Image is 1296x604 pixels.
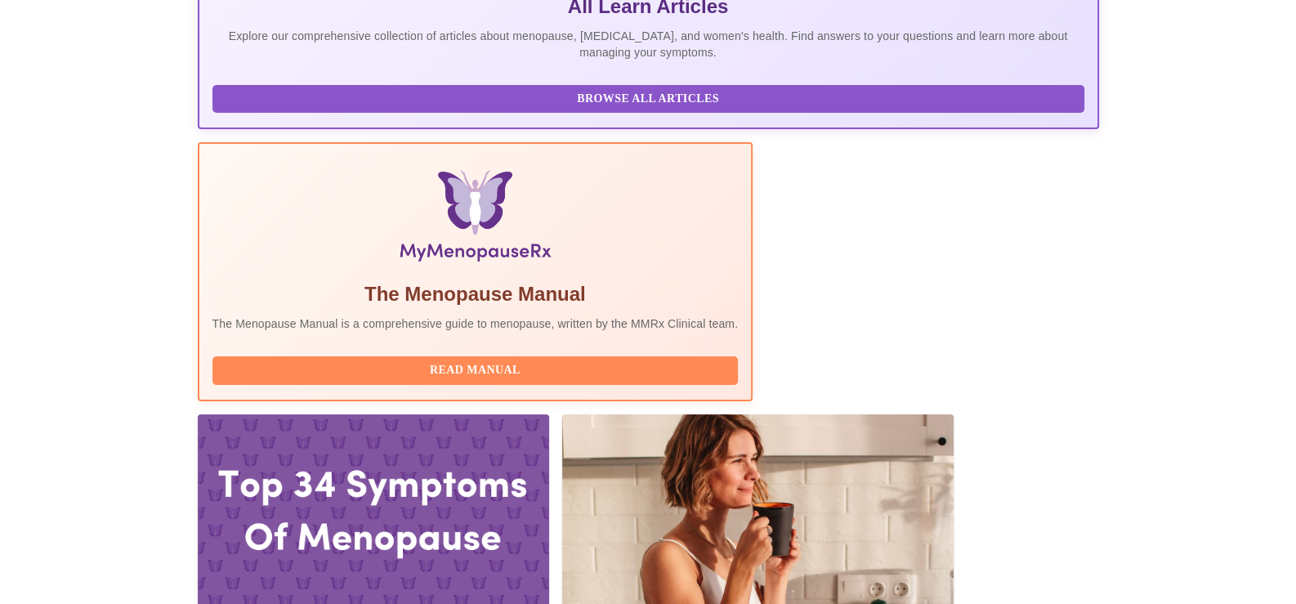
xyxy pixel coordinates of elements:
[212,281,739,307] h5: The Menopause Manual
[296,170,655,268] img: Menopause Manual
[229,360,722,381] span: Read Manual
[212,28,1084,60] p: Explore our comprehensive collection of articles about menopause, [MEDICAL_DATA], and women's hea...
[212,362,743,376] a: Read Manual
[212,356,739,385] button: Read Manual
[212,85,1084,114] button: Browse All Articles
[212,315,739,332] p: The Menopause Manual is a comprehensive guide to menopause, written by the MMRx Clinical team.
[229,89,1068,110] span: Browse All Articles
[212,91,1088,105] a: Browse All Articles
